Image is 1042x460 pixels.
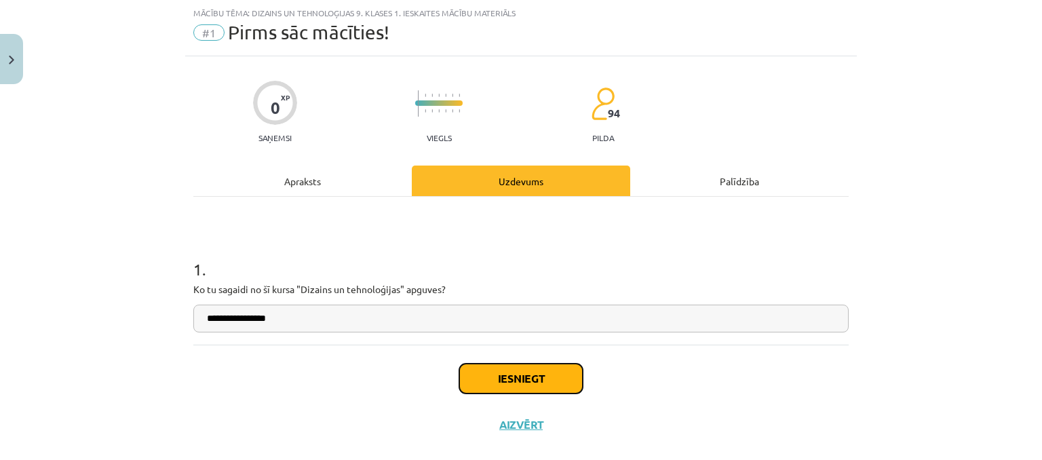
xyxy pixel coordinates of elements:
[271,98,280,117] div: 0
[193,282,849,296] p: Ko tu sagaidi no šī kursa "Dizains un tehnoloģijas" apguves?
[418,90,419,117] img: icon-long-line-d9ea69661e0d244f92f715978eff75569469978d946b2353a9bb055b3ed8787d.svg
[445,94,446,97] img: icon-short-line-57e1e144782c952c97e751825c79c345078a6d821885a25fce030b3d8c18986b.svg
[459,364,583,394] button: Iesniegt
[445,109,446,113] img: icon-short-line-57e1e144782c952c97e751825c79c345078a6d821885a25fce030b3d8c18986b.svg
[591,87,615,121] img: students-c634bb4e5e11cddfef0936a35e636f08e4e9abd3cc4e673bd6f9a4125e45ecb1.svg
[495,418,547,432] button: Aizvērt
[452,94,453,97] img: icon-short-line-57e1e144782c952c97e751825c79c345078a6d821885a25fce030b3d8c18986b.svg
[193,8,849,18] div: Mācību tēma: Dizains un tehnoloģijas 9. klases 1. ieskaites mācību materiāls
[412,166,630,196] div: Uzdevums
[253,133,297,142] p: Saņemsi
[281,94,290,101] span: XP
[193,236,849,278] h1: 1 .
[438,94,440,97] img: icon-short-line-57e1e144782c952c97e751825c79c345078a6d821885a25fce030b3d8c18986b.svg
[608,107,620,119] span: 94
[431,94,433,97] img: icon-short-line-57e1e144782c952c97e751825c79c345078a6d821885a25fce030b3d8c18986b.svg
[592,133,614,142] p: pilda
[431,109,433,113] img: icon-short-line-57e1e144782c952c97e751825c79c345078a6d821885a25fce030b3d8c18986b.svg
[452,109,453,113] img: icon-short-line-57e1e144782c952c97e751825c79c345078a6d821885a25fce030b3d8c18986b.svg
[193,24,225,41] span: #1
[459,109,460,113] img: icon-short-line-57e1e144782c952c97e751825c79c345078a6d821885a25fce030b3d8c18986b.svg
[9,56,14,64] img: icon-close-lesson-0947bae3869378f0d4975bcd49f059093ad1ed9edebbc8119c70593378902aed.svg
[630,166,849,196] div: Palīdzība
[425,94,426,97] img: icon-short-line-57e1e144782c952c97e751825c79c345078a6d821885a25fce030b3d8c18986b.svg
[459,94,460,97] img: icon-short-line-57e1e144782c952c97e751825c79c345078a6d821885a25fce030b3d8c18986b.svg
[425,109,426,113] img: icon-short-line-57e1e144782c952c97e751825c79c345078a6d821885a25fce030b3d8c18986b.svg
[438,109,440,113] img: icon-short-line-57e1e144782c952c97e751825c79c345078a6d821885a25fce030b3d8c18986b.svg
[427,133,452,142] p: Viegls
[228,21,389,43] span: Pirms sāc mācīties!
[193,166,412,196] div: Apraksts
